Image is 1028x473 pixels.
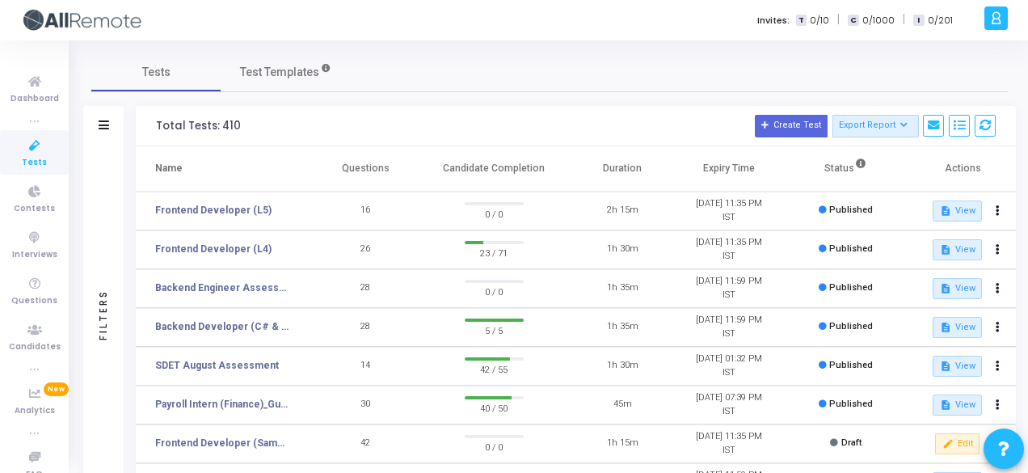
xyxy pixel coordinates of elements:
[313,269,419,308] td: 28
[942,438,953,450] mat-icon: edit
[155,319,289,334] a: Backend Developer (C# & .Net)
[933,239,982,260] button: View
[810,14,829,27] span: 0/10
[9,340,61,354] span: Candidates
[569,308,676,347] td: 1h 35m
[313,347,419,386] td: 14
[939,399,950,411] mat-icon: description
[569,424,676,463] td: 1h 15m
[465,244,524,260] span: 23 / 71
[755,115,828,137] button: Create Test
[419,146,569,192] th: Candidate Completion
[782,146,909,192] th: Status
[676,230,782,269] td: [DATE] 11:35 PM IST
[155,436,289,450] a: Frontend Developer (Sample payo)
[136,146,313,192] th: Name
[465,399,524,416] span: 40 / 50
[676,386,782,424] td: [DATE] 07:39 PM IST
[155,242,272,256] a: Frontend Developer (L4)
[15,404,55,418] span: Analytics
[903,11,905,28] span: |
[676,308,782,347] td: [DATE] 11:59 PM IST
[44,382,69,396] span: New
[829,321,873,332] span: Published
[12,248,57,262] span: Interviews
[829,282,873,293] span: Published
[757,14,790,27] label: Invites:
[465,438,524,454] span: 0 / 0
[313,146,419,192] th: Questions
[155,281,289,295] a: Backend Engineer Assessment
[676,347,782,386] td: [DATE] 01:32 PM IST
[933,395,982,416] button: View
[862,14,895,27] span: 0/1000
[676,192,782,230] td: [DATE] 11:35 PM IST
[829,360,873,370] span: Published
[832,115,919,137] button: Export Report
[142,64,171,81] span: Tests
[829,243,873,254] span: Published
[22,156,47,170] span: Tests
[465,361,524,377] span: 42 / 55
[935,433,980,454] button: Edit
[313,230,419,269] td: 26
[155,203,272,217] a: Frontend Developer (L5)
[933,201,982,222] button: View
[313,386,419,424] td: 30
[829,399,873,409] span: Published
[676,269,782,308] td: [DATE] 11:59 PM IST
[11,92,59,106] span: Dashboard
[933,278,982,299] button: View
[933,317,982,338] button: View
[569,192,676,230] td: 2h 15m
[155,397,289,412] a: Payroll Intern (Finance)_Gurugram_Campus
[465,322,524,338] span: 5 / 5
[939,283,950,294] mat-icon: description
[676,424,782,463] td: [DATE] 11:35 PM IST
[848,15,858,27] span: C
[939,322,950,333] mat-icon: description
[313,192,419,230] td: 16
[20,4,141,36] img: logo
[939,244,950,256] mat-icon: description
[933,356,982,377] button: View
[928,14,953,27] span: 0/201
[913,15,924,27] span: I
[14,202,55,216] span: Contests
[465,283,524,299] span: 0 / 0
[796,15,807,27] span: T
[569,269,676,308] td: 1h 35m
[909,146,1016,192] th: Actions
[569,230,676,269] td: 1h 30m
[837,11,840,28] span: |
[96,226,111,403] div: Filters
[11,294,57,308] span: Questions
[676,146,782,192] th: Expiry Time
[569,347,676,386] td: 1h 30m
[939,205,950,217] mat-icon: description
[155,358,279,373] a: SDET August Assessment
[939,361,950,372] mat-icon: description
[569,386,676,424] td: 45m
[569,146,676,192] th: Duration
[313,308,419,347] td: 28
[841,437,862,448] span: Draft
[829,205,873,215] span: Published
[465,205,524,222] span: 0 / 0
[156,120,241,133] div: Total Tests: 410
[313,424,419,463] td: 42
[240,64,319,81] span: Test Templates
